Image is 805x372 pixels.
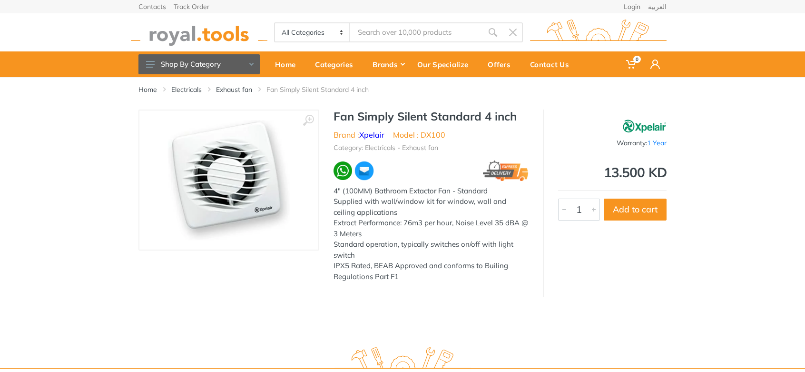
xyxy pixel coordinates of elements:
[334,110,529,123] h1: Fan Simply Silent Standard 4 inch
[481,54,523,74] div: Offers
[619,51,644,77] a: 0
[648,3,667,10] a: العربية
[138,85,667,94] nav: breadcrumb
[366,54,411,74] div: Brands
[393,129,445,141] li: Model : DX100
[334,186,529,282] div: 4" (100MM) Bathroom Extactor Fan - Standard Supplied with wall/window kit for window, wall and ce...
[623,114,667,138] img: Xpelair
[171,85,202,94] a: Electricals
[633,56,641,63] span: 0
[275,23,350,41] select: Category
[168,120,290,240] img: Royal Tools - Fan Simply Silent Standard 4 inch
[558,138,667,148] div: Warranty:
[174,3,209,10] a: Track Order
[268,51,308,77] a: Home
[308,54,366,74] div: Categories
[558,166,667,179] div: 13.500 KD
[530,20,667,46] img: royal.tools Logo
[523,51,582,77] a: Contact Us
[138,3,166,10] a: Contacts
[308,51,366,77] a: Categories
[624,3,640,10] a: Login
[138,54,260,74] button: Shop By Category
[334,129,384,141] li: Brand :
[268,54,308,74] div: Home
[523,54,582,74] div: Contact Us
[359,130,384,140] a: Xpelair
[481,51,523,77] a: Offers
[131,20,267,46] img: royal.tools Logo
[354,161,374,181] img: ma.webp
[266,85,383,94] li: Fan Simply Silent Standard 4 inch
[411,54,481,74] div: Our Specialize
[411,51,481,77] a: Our Specialize
[350,22,483,42] input: Site search
[138,85,157,94] a: Home
[334,161,352,180] img: wa.webp
[334,143,438,153] li: Category: Electricals - Exhaust fan
[216,85,252,94] a: Exhaust fan
[647,139,667,147] span: 1 Year
[604,199,667,221] button: Add to cart
[483,161,529,181] img: express.png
